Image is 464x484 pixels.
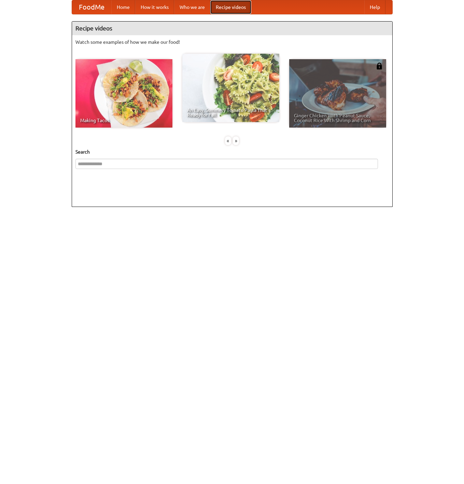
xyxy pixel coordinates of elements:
h5: Search [75,148,389,155]
a: FoodMe [72,0,111,14]
span: Making Tacos [80,118,168,123]
img: 483408.png [376,63,383,69]
a: Making Tacos [75,59,172,128]
h4: Recipe videos [72,22,392,35]
a: Home [111,0,135,14]
a: Who we are [174,0,210,14]
a: Help [364,0,385,14]
p: Watch some examples of how we make our food! [75,39,389,45]
div: » [233,136,239,145]
a: Recipe videos [210,0,251,14]
a: How it works [135,0,174,14]
div: « [225,136,231,145]
span: An Easy, Summery Tomato Pasta That's Ready for Fall [187,108,275,117]
a: An Easy, Summery Tomato Pasta That's Ready for Fall [182,54,279,122]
